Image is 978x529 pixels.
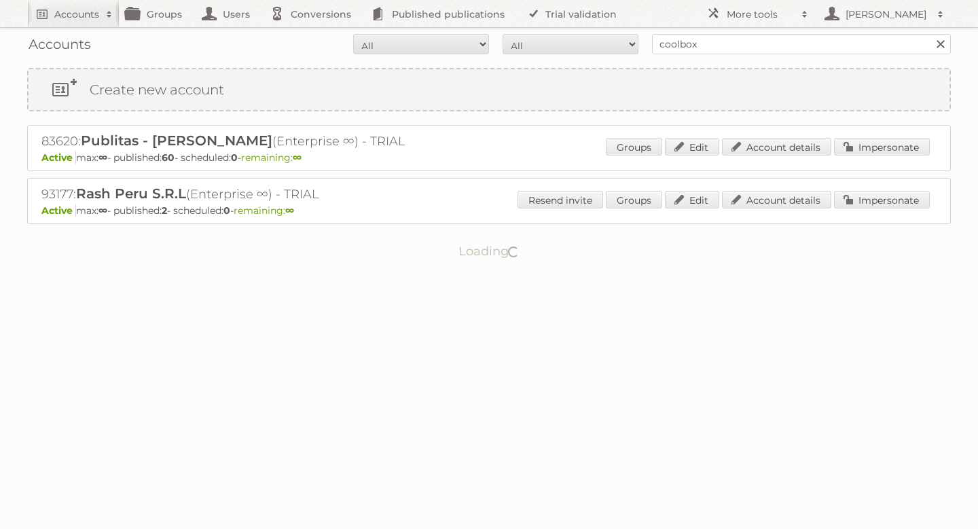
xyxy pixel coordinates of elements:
[834,191,930,208] a: Impersonate
[41,204,937,217] p: max: - published: - scheduled: -
[606,191,662,208] a: Groups
[416,238,563,265] p: Loading
[842,7,930,21] h2: [PERSON_NAME]
[98,151,107,164] strong: ∞
[665,191,719,208] a: Edit
[81,132,272,149] span: Publitas - [PERSON_NAME]
[234,204,294,217] span: remaining:
[293,151,302,164] strong: ∞
[54,7,99,21] h2: Accounts
[41,151,937,164] p: max: - published: - scheduled: -
[41,132,517,150] h2: 83620: (Enterprise ∞) - TRIAL
[29,69,949,110] a: Create new account
[727,7,795,21] h2: More tools
[285,204,294,217] strong: ∞
[41,204,76,217] span: Active
[231,151,238,164] strong: 0
[834,138,930,156] a: Impersonate
[665,138,719,156] a: Edit
[76,185,186,202] span: Rash Peru S.R.L
[223,204,230,217] strong: 0
[98,204,107,217] strong: ∞
[162,151,175,164] strong: 60
[41,151,76,164] span: Active
[241,151,302,164] span: remaining:
[518,191,603,208] a: Resend invite
[606,138,662,156] a: Groups
[722,138,831,156] a: Account details
[722,191,831,208] a: Account details
[162,204,167,217] strong: 2
[41,185,517,203] h2: 93177: (Enterprise ∞) - TRIAL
